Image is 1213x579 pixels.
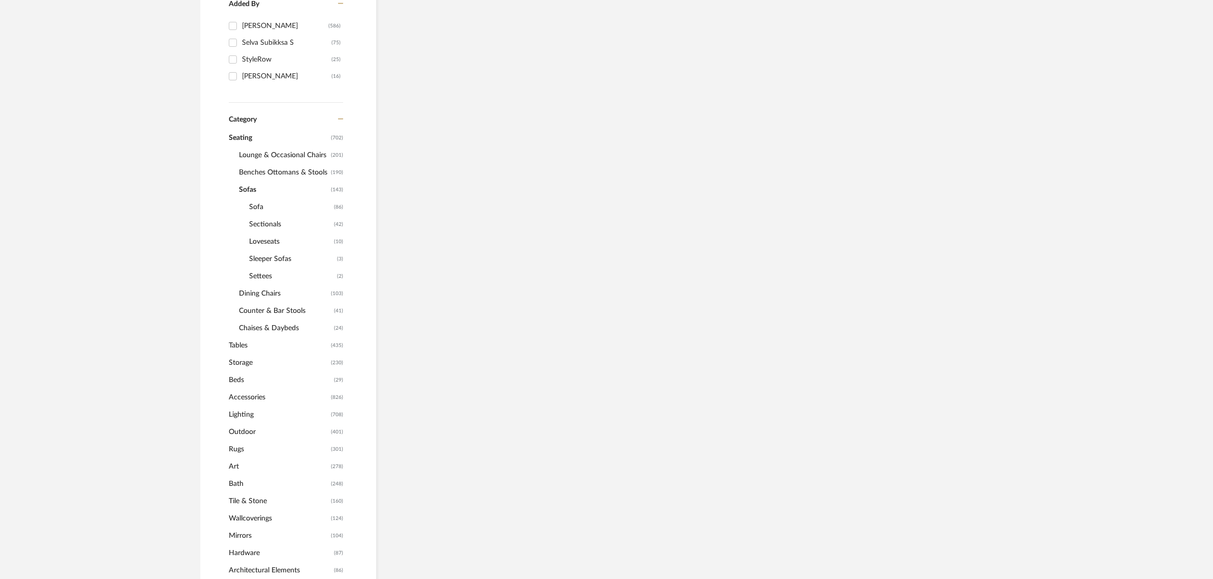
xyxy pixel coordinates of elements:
[239,302,331,320] span: Counter & Bar Stools
[239,285,328,302] span: Dining Chairs
[249,250,335,268] span: Sleeper Sofas
[229,354,328,371] span: Storage
[331,355,343,371] span: (230)
[229,337,328,354] span: Tables
[334,372,343,388] span: (29)
[331,51,341,68] div: (25)
[242,18,328,34] div: [PERSON_NAME]
[239,164,328,181] span: Benches Ottomans & Stools
[331,147,343,163] span: (201)
[334,320,343,336] span: (24)
[229,544,331,562] span: Hardware
[249,268,335,285] span: Settees
[334,562,343,578] span: (86)
[229,115,257,124] span: Category
[331,285,343,302] span: (103)
[331,458,343,475] span: (278)
[242,51,331,68] div: StyleRow
[331,337,343,354] span: (435)
[331,476,343,492] span: (248)
[229,458,328,475] span: Art
[229,441,328,458] span: Rugs
[229,493,328,510] span: Tile & Stone
[331,35,341,51] div: (75)
[249,233,331,250] span: Loveseats
[229,1,259,8] span: Added By
[229,406,328,423] span: Lighting
[331,182,343,198] span: (143)
[331,130,343,146] span: (702)
[249,198,331,216] span: Sofa
[331,68,341,84] div: (16)
[229,423,328,441] span: Outdoor
[229,527,328,544] span: Mirrors
[334,545,343,561] span: (87)
[331,510,343,527] span: (124)
[242,35,331,51] div: Selva Subikksa S
[331,164,343,181] span: (190)
[331,493,343,509] span: (160)
[337,268,343,284] span: (2)
[239,181,328,198] span: Sofas
[239,147,328,164] span: Lounge & Occasional Chairs
[337,251,343,267] span: (3)
[229,389,328,406] span: Accessories
[331,424,343,440] span: (401)
[331,389,343,406] span: (826)
[334,199,343,215] span: (86)
[229,371,331,389] span: Beds
[331,528,343,544] span: (104)
[229,129,328,147] span: Seating
[229,475,328,493] span: Bath
[242,68,331,84] div: [PERSON_NAME]
[334,216,343,233] span: (42)
[328,18,341,34] div: (586)
[331,441,343,457] span: (301)
[239,320,331,337] span: Chaises & Daybeds
[229,510,328,527] span: Wallcoverings
[334,234,343,250] span: (10)
[334,303,343,319] span: (41)
[249,216,331,233] span: Sectionals
[229,562,331,579] span: Architectural Elements
[331,407,343,423] span: (708)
